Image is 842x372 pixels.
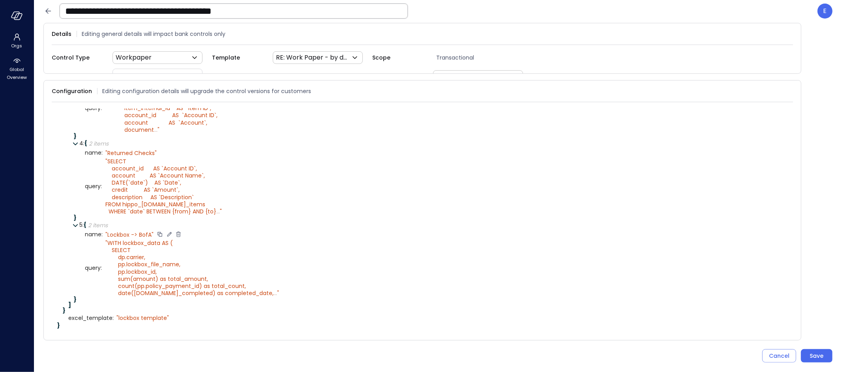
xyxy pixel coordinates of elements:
span: name [85,232,103,237]
span: : [101,182,102,190]
div: 2 items [88,222,108,228]
span: Orgs [11,42,23,50]
span: : [101,149,103,157]
div: Global Overview [2,55,32,82]
div: " lockbox template" [116,314,169,322]
span: Global Overview [5,65,29,81]
span: query [85,183,103,189]
span: WITH lockbox_data AS ( SELECT dp.carrier, pp.lockbox_file_name, pp.lockbox_id, sum(amount) as tot... [105,239,274,297]
span: : [113,314,114,322]
span: : [83,139,84,147]
span: SELECT account_id AS `Account ID`, account AS `Account Name`, DATE(`date`) AS `Date`, credit AS `... [105,157,216,215]
span: 5 [79,221,84,229]
p: RE: Work Paper - by days [276,53,350,62]
span: 4 [79,139,84,147]
span: ... [216,207,220,215]
span: Transactional [433,53,533,62]
span: Control Group [372,72,424,81]
span: query [85,105,103,111]
span: Template [212,53,263,62]
div: } [74,215,788,221]
span: System Source [212,72,263,81]
p: E [823,6,827,16]
div: Eleanor Yehudai [818,4,833,19]
p: Workpaper [116,53,152,62]
button: Cancel [762,349,796,363]
span: Configuration [52,87,92,95]
span: query [85,265,103,271]
span: ... [154,126,158,134]
span: Editing general details will impact bank controls only [82,30,225,38]
div: Cancel [769,351,789,361]
span: Control Type [52,53,103,62]
span: Scope [372,53,424,62]
div: " " [105,83,219,133]
span: Data Source [52,72,103,81]
span: excel_template [68,315,114,321]
span: Editing configuration details will upgrade the control versions for customers [102,87,311,95]
div: } [74,133,788,139]
div: " Lockbox -> BofA" [105,231,154,238]
span: name [85,150,103,156]
span: ... [274,289,277,297]
div: Save [810,351,824,361]
div: Orgs [2,32,32,50]
span: Big Query [273,72,372,81]
button: Save [801,349,833,363]
span: { [84,221,86,229]
div: ] [68,302,788,308]
div: } [57,323,788,328]
span: : [83,221,84,229]
div: " " [105,239,279,297]
span: { [84,139,87,147]
span: : [101,230,103,238]
div: 2 items [89,141,109,146]
div: " Returned Checks" [105,150,157,157]
div: " " [105,158,222,215]
span: Details [52,30,71,38]
div: } [74,297,788,302]
span: : [101,264,102,272]
div: } [63,308,788,313]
